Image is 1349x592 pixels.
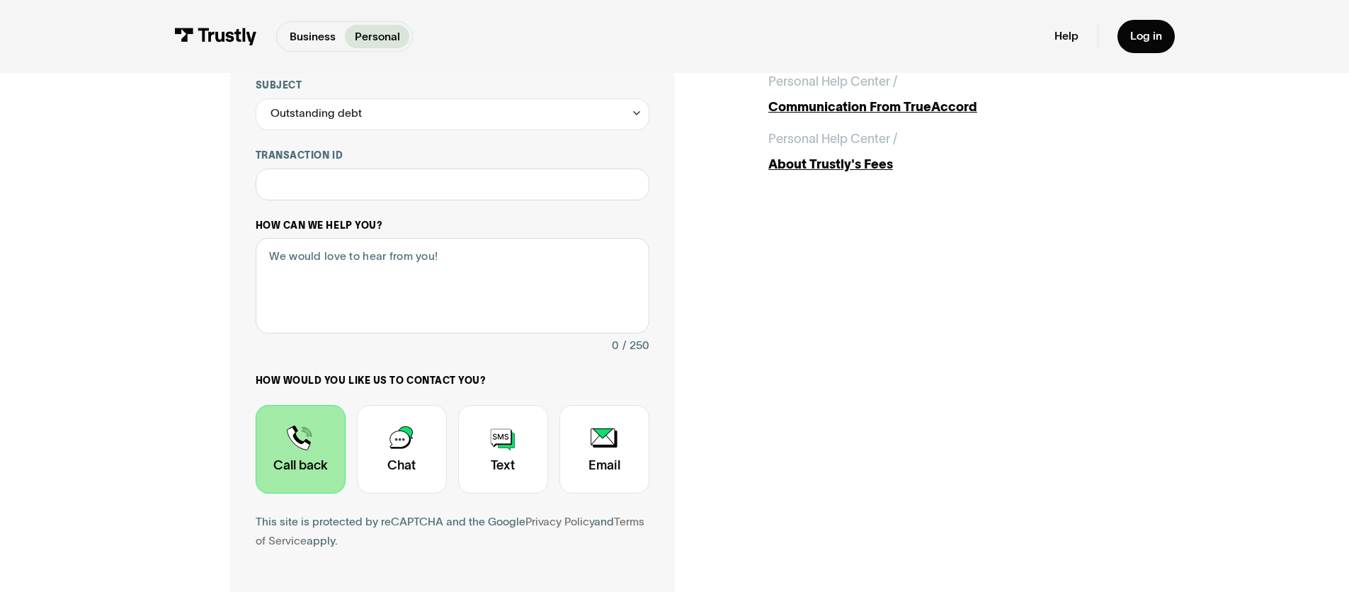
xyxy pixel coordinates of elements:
[271,104,362,123] div: Outstanding debt
[256,220,649,232] label: How can we help you?
[622,336,649,355] div: / 250
[1130,29,1162,43] div: Log in
[256,375,649,387] label: How would you like us to contact you?
[1117,20,1175,53] a: Log in
[174,28,257,45] img: Trustly Logo
[256,149,649,162] label: Transaction ID
[525,516,594,528] a: Privacy Policy
[768,130,897,149] div: Personal Help Center /
[355,28,400,45] p: Personal
[280,25,345,48] a: Business
[256,513,649,551] div: This site is protected by reCAPTCHA and the Google and apply.
[768,155,1120,174] div: About Trustly's Fees
[256,79,649,92] label: Subject
[768,130,1120,174] a: Personal Help Center /About Trustly's Fees
[768,98,1120,117] div: Communication From TrueAccord
[345,25,409,48] a: Personal
[768,72,1120,117] a: Personal Help Center /Communication From TrueAccord
[612,336,619,355] div: 0
[1054,29,1078,43] a: Help
[768,72,897,91] div: Personal Help Center /
[290,28,336,45] p: Business
[256,98,649,130] div: Outstanding debt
